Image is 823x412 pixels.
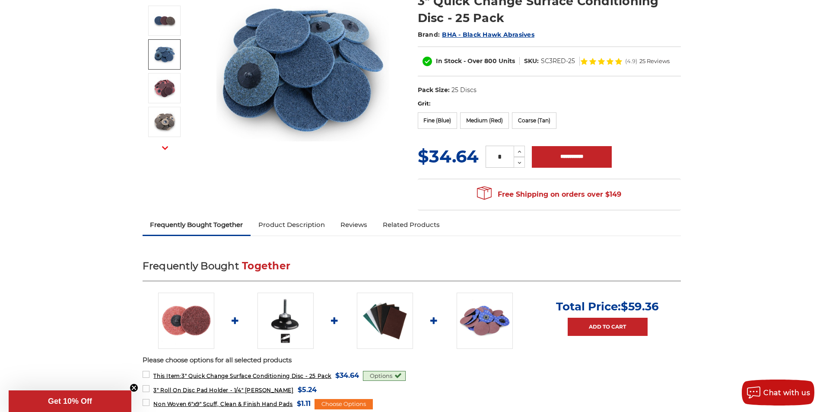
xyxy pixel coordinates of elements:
[436,57,462,65] span: In Stock
[625,58,637,64] span: (4.9)
[155,139,175,157] button: Next
[541,57,575,66] dd: SC3RED-25
[477,186,621,203] span: Free Shipping on orders over $149
[153,401,292,407] span: Non Woven 6"x9" Scuff, Clean & Finish Hand Pads
[251,215,333,234] a: Product Description
[48,397,92,406] span: Get 10% Off
[742,380,814,406] button: Chat with us
[499,57,515,65] span: Units
[143,355,681,365] p: Please choose options for all selected products
[242,260,290,272] span: Together
[639,58,670,64] span: 25 Reviews
[621,300,659,313] span: $59.36
[297,398,311,409] span: $1.11
[298,384,317,396] span: $5.24
[158,293,214,349] img: 3-inch surface conditioning quick change disc by Black Hawk Abrasives
[418,31,440,38] span: Brand:
[418,146,479,167] span: $34.64
[568,318,648,336] a: Add to Cart
[9,390,131,412] div: Get 10% OffClose teaser
[154,10,175,32] img: 3-inch surface conditioning quick change disc by Black Hawk Abrasives
[464,57,483,65] span: - Over
[153,373,181,379] strong: This Item:
[143,215,251,234] a: Frequently Bought Together
[130,383,138,392] button: Close teaser
[315,399,373,409] div: Choose Options
[153,387,293,393] span: 3" Roll On Disc Pad Holder - 1/4" [PERSON_NAME]
[375,215,448,234] a: Related Products
[154,44,175,65] img: 3-inch fine blue surface conditioning quick change disc for metal finishing, 25 pack
[153,373,331,379] span: 3" Quick Change Surface Conditioning Disc - 25 Pack
[154,77,175,99] img: 3-inch medium red surface conditioning quick change disc for versatile metalwork, 25 pack
[363,371,406,381] div: Options
[333,215,375,234] a: Reviews
[418,99,681,108] label: Grit:
[763,389,810,397] span: Chat with us
[451,86,477,95] dd: 25 Discs
[418,86,450,95] dt: Pack Size:
[335,370,359,381] span: $34.64
[143,260,239,272] span: Frequently Bought
[524,57,539,66] dt: SKU:
[556,300,659,313] p: Total Price:
[442,31,534,38] a: BHA - Black Hawk Abrasives
[484,57,497,65] span: 800
[154,111,175,133] img: 3-inch coarse tan surface conditioning quick change disc for light finishing tasks, 25 pack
